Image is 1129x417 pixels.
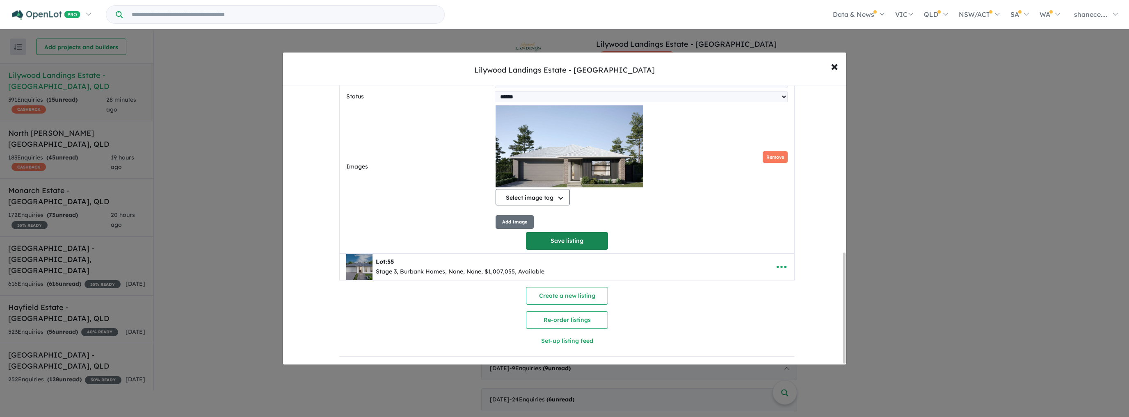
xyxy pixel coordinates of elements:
button: Add image [496,215,534,229]
label: Images [346,162,492,172]
input: Try estate name, suburb, builder or developer [124,6,443,23]
img: Openlot PRO Logo White [12,10,80,20]
button: Save listing [526,232,608,250]
span: shanece.... [1074,10,1107,18]
div: Lilywood Landings Estate - [GEOGRAPHIC_DATA] [474,65,655,75]
div: Stage 3, Burbank Homes, None, None, $1,007,055, Available [376,267,544,277]
label: Status [346,92,491,102]
button: Create a new listing [526,287,608,305]
span: × [831,57,838,75]
b: Lot: [376,258,394,265]
button: Set-up listing feed [453,332,681,350]
img: Lilywood Landings Estate - Lilywood - Lot 86 [496,105,643,187]
button: Select image tag [496,189,570,205]
button: Remove [763,151,788,163]
img: Lilywood%20Landings%20Estate%20-%20Lilywood%20%20-%20Lot%2055___1752554055.jpg [346,254,373,280]
button: Re-order listings [526,311,608,329]
span: 55 [387,258,394,265]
